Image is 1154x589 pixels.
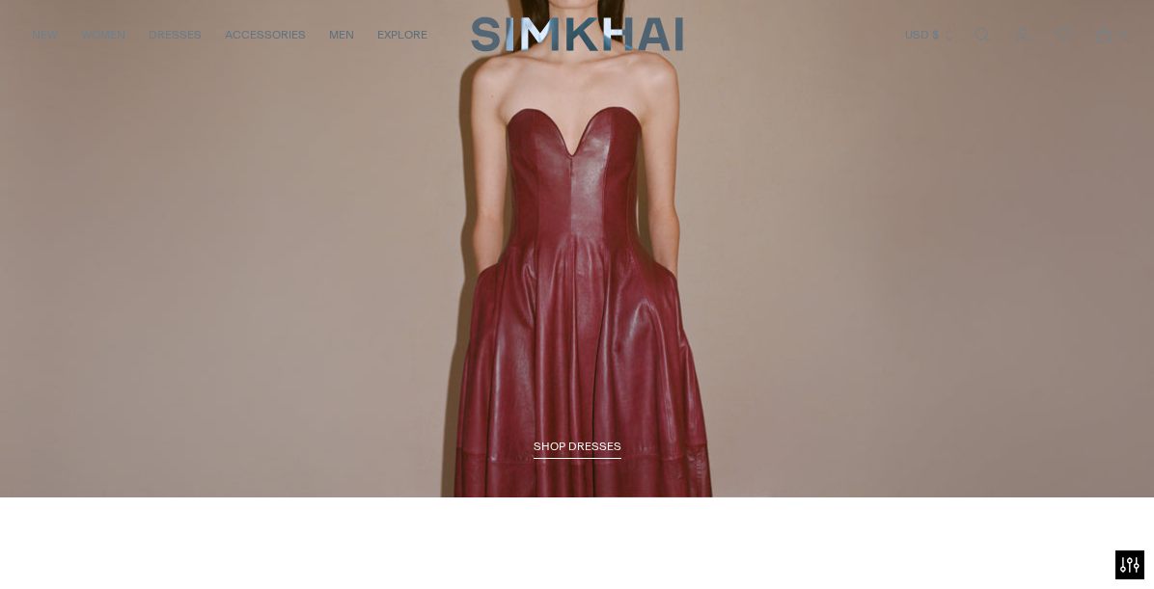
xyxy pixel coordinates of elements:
a: WOMEN [81,13,125,56]
a: EXPLORE [377,13,427,56]
a: Go to the account page [1003,15,1042,54]
span: 0 [1113,25,1131,42]
a: SIMKHAI [471,15,683,53]
span: SHOP DRESSES [534,440,621,453]
a: DRESSES [149,13,202,56]
a: Open search modal [963,15,1002,54]
a: ACCESSORIES [225,13,306,56]
a: NEW [32,13,58,56]
a: MEN [329,13,354,56]
button: USD $ [905,13,956,56]
a: Open cart modal [1085,15,1123,54]
a: Wishlist [1044,15,1083,54]
a: SHOP DRESSES [534,440,621,459]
